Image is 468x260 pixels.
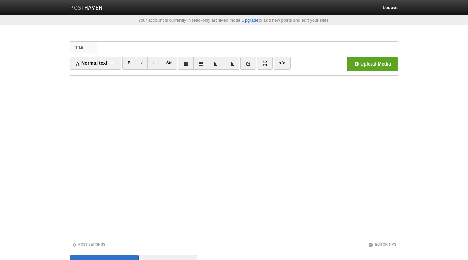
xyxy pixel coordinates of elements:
a: B [122,57,136,70]
span: Normal text [75,60,107,66]
a: U [147,57,161,70]
div: Your account is currently in read-only archived mode. to add new posts and edit your sites. [65,18,403,22]
a: </> [274,57,290,70]
a: Upgrade [242,18,259,23]
img: Posthaven-bar [70,6,103,11]
label: Title [70,42,97,53]
img: pagebreak-icon.png [262,61,267,66]
a: Post Settings [72,243,105,246]
a: I [136,57,148,70]
a: Editor Tips [368,243,396,246]
del: Str [166,61,172,66]
a: Str [161,57,177,70]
